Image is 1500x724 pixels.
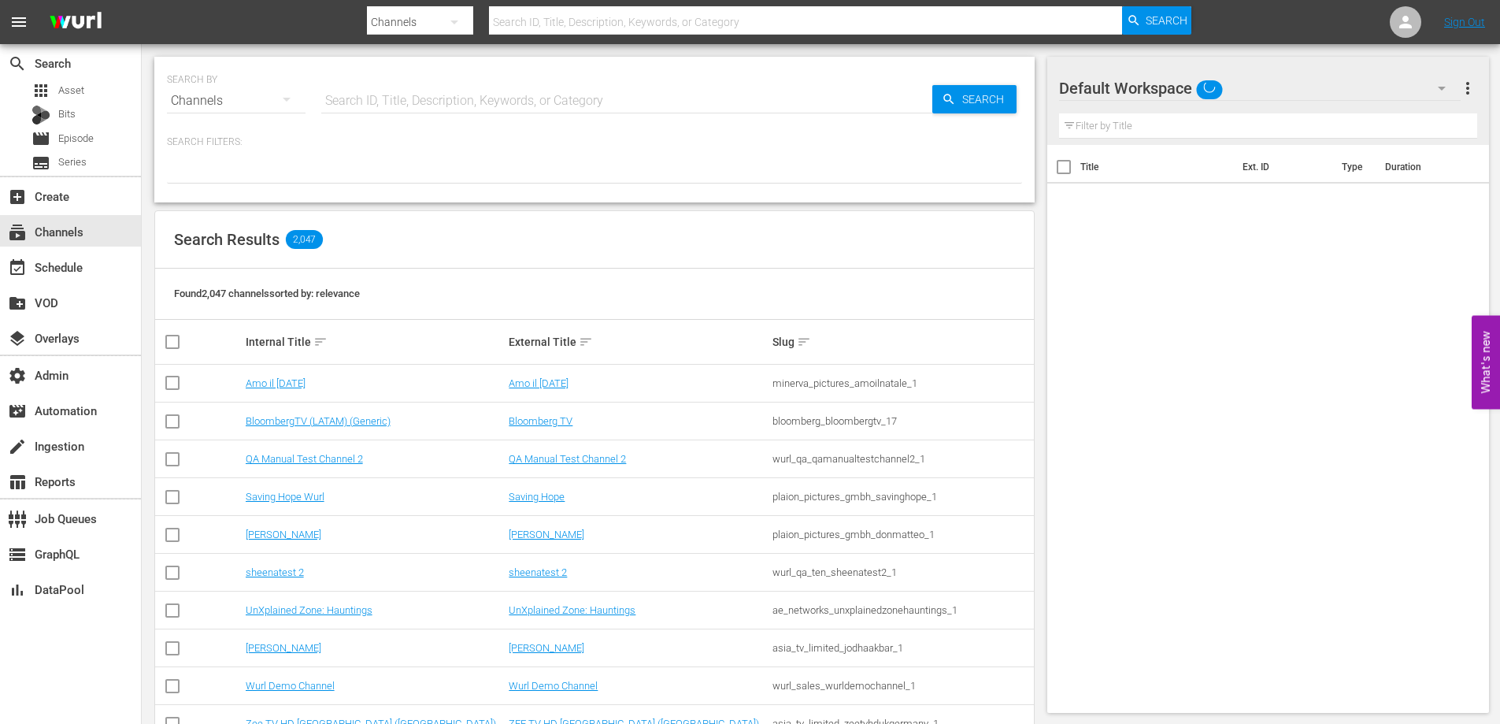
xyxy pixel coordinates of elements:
span: Bits [58,106,76,122]
span: Automation [8,402,27,421]
span: Schedule [8,258,27,277]
th: Ext. ID [1233,145,1333,189]
span: Search [956,85,1017,113]
a: Amo il [DATE] [509,377,569,389]
button: Search [932,85,1017,113]
span: Found 2,047 channels sorted by: relevance [174,288,360,299]
div: Default Workspace [1059,66,1461,110]
img: ans4CAIJ8jUAAAAAAAAAAAAAAAAAAAAAAAAgQb4GAAAAAAAAAAAAAAAAAAAAAAAAJMjXAAAAAAAAAAAAAAAAAAAAAAAAgAT5G... [38,4,113,41]
span: Overlays [8,329,27,348]
span: sort [579,335,593,349]
div: wurl_qa_ten_sheenatest2_1 [772,566,1031,578]
span: Episode [31,129,50,148]
a: Wurl Demo Channel [509,680,598,692]
a: QA Manual Test Channel 2 [509,453,626,465]
div: Channels [167,79,306,123]
span: Ingestion [8,437,27,456]
a: QA Manual Test Channel 2 [246,453,363,465]
span: Admin [8,366,27,385]
span: Search [1146,6,1187,35]
span: menu [9,13,28,32]
span: Job Queues [8,510,27,529]
button: Open Feedback Widget [1472,315,1500,409]
span: more_vert [1458,79,1477,98]
span: Reports [8,473,27,492]
span: sort [313,335,328,349]
span: 2,047 [286,230,323,249]
a: sheenatest 2 [246,566,304,578]
div: minerva_pictures_amoilnatale_1 [772,377,1031,389]
a: UnXplained Zone: Hauntings [509,604,635,616]
div: Bits [31,106,50,124]
button: Search [1122,6,1191,35]
span: Episode [58,131,94,147]
span: Channels [8,223,27,242]
span: Search [8,54,27,73]
a: [PERSON_NAME] [509,642,584,654]
div: Slug [772,332,1031,351]
span: Asset [31,81,50,100]
th: Type [1332,145,1376,189]
div: External Title [509,332,768,351]
a: Sign Out [1444,16,1485,28]
div: Internal Title [246,332,505,351]
div: asia_tv_limited_jodhaakbar_1 [772,642,1031,654]
span: VOD [8,294,27,313]
a: sheenatest 2 [509,566,567,578]
p: Search Filters: [167,136,1022,149]
span: Series [31,154,50,173]
div: ae_networks_unxplainedzonehauntings_1 [772,604,1031,616]
span: Search Results [174,230,280,249]
a: Saving Hope [509,491,565,503]
a: Saving Hope Wurl [246,491,324,503]
a: Amo il [DATE] [246,377,306,389]
span: Asset [58,83,84,98]
button: more_vert [1458,69,1477,107]
div: plaion_pictures_gmbh_donmatteo_1 [772,529,1031,540]
th: Title [1080,145,1233,189]
div: wurl_qa_qamanualtestchannel2_1 [772,453,1031,465]
th: Duration [1376,145,1470,189]
span: Series [58,154,87,170]
span: Create [8,187,27,206]
a: Wurl Demo Channel [246,680,335,692]
a: [PERSON_NAME] [509,529,584,540]
div: plaion_pictures_gmbh_savinghope_1 [772,491,1031,503]
a: Bloomberg TV [509,415,572,427]
span: sort [797,335,811,349]
a: [PERSON_NAME] [246,642,321,654]
div: bloomberg_bloombergtv_17 [772,415,1031,427]
div: wurl_sales_wurldemochannel_1 [772,680,1031,692]
a: BloombergTV (LATAM) (Generic) [246,415,391,427]
a: [PERSON_NAME] [246,529,321,540]
span: DataPool [8,581,27,600]
a: UnXplained Zone: Hauntings [246,604,372,616]
span: GraphQL [8,545,27,564]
